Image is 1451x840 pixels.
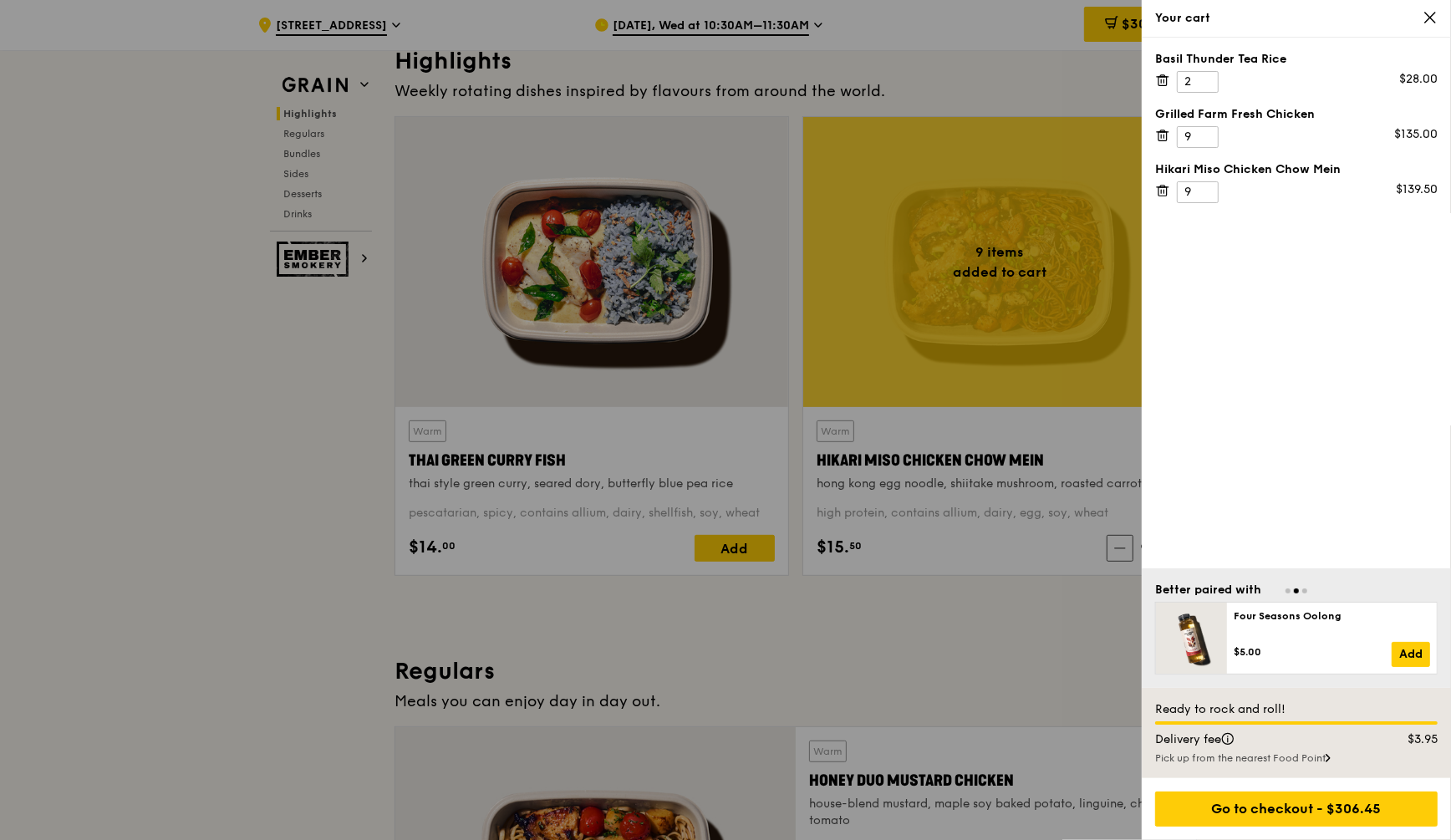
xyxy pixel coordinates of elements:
[1155,10,1438,27] div: Your cart
[1155,582,1261,598] div: Better paired with
[1145,731,1372,748] div: Delivery fee
[1399,71,1438,88] div: $28.00
[1155,751,1438,765] div: Pick up from the nearest Food Point
[1155,106,1438,123] div: Grilled Farm Fresh Chicken
[1394,126,1438,143] div: $135.00
[1294,588,1299,593] span: Go to slide 2
[1396,181,1438,198] div: $139.50
[1155,161,1438,178] div: Hikari Miso Chicken Chow Mein
[1234,609,1430,623] div: Four Seasons Oolong
[1372,731,1448,748] div: $3.95
[1234,645,1392,659] div: $5.00
[1286,588,1291,593] span: Go to slide 1
[1155,701,1438,718] div: Ready to rock and roll!
[1392,642,1430,667] a: Add
[1155,51,1438,68] div: Basil Thunder Tea Rice
[1155,792,1438,827] div: Go to checkout - $306.45
[1302,588,1307,593] span: Go to slide 3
